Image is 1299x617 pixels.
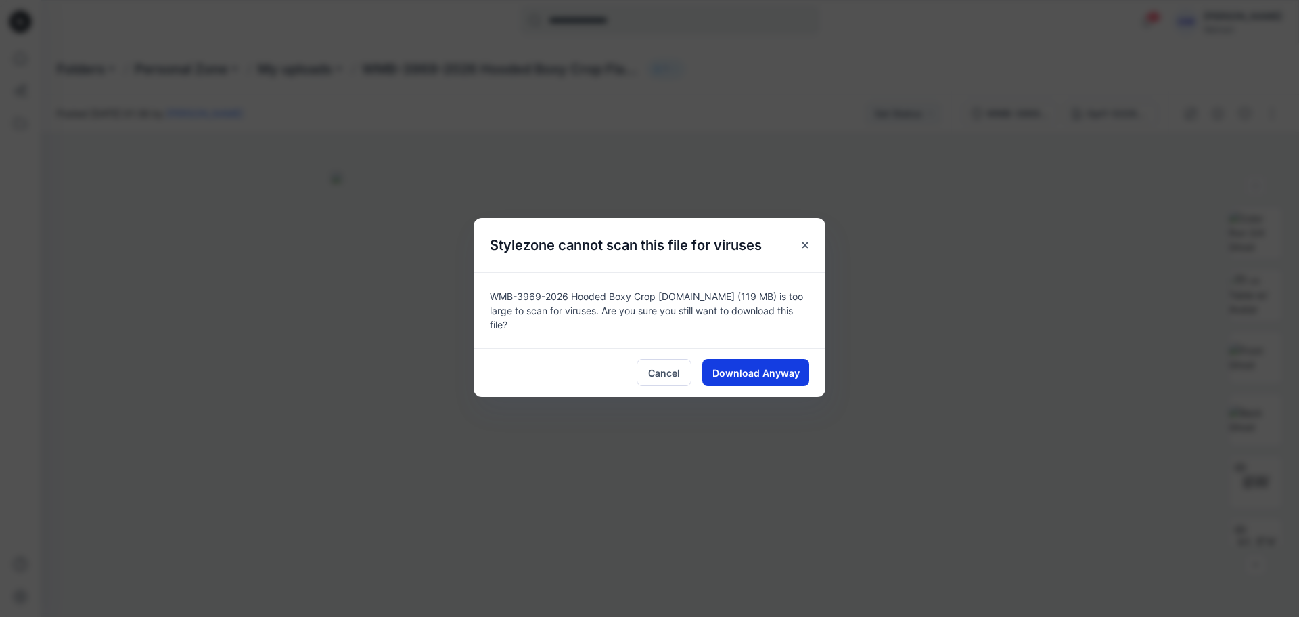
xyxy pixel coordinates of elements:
button: Cancel [637,359,691,386]
button: Download Anyway [702,359,809,386]
h5: Stylezone cannot scan this file for viruses [474,218,778,272]
span: Download Anyway [712,366,800,380]
button: Close [793,233,817,257]
div: WMB-3969-2026 Hooded Boxy Crop [DOMAIN_NAME] (119 MB) is too large to scan for viruses. Are you s... [474,272,825,348]
span: Cancel [648,366,680,380]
